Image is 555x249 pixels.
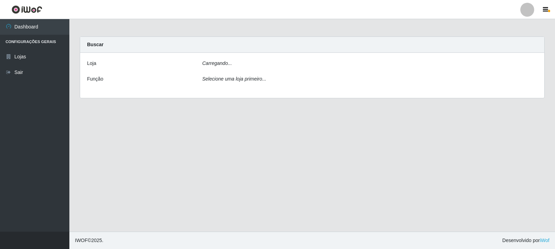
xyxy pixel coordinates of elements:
[87,75,103,83] label: Função
[502,237,549,244] span: Desenvolvido por
[202,76,266,82] i: Selecione uma loja primeiro...
[87,42,103,47] strong: Buscar
[75,237,103,244] span: © 2025 .
[11,5,42,14] img: CoreUI Logo
[540,238,549,243] a: iWof
[202,60,232,66] i: Carregando...
[87,60,96,67] label: Loja
[75,238,88,243] span: IWOF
